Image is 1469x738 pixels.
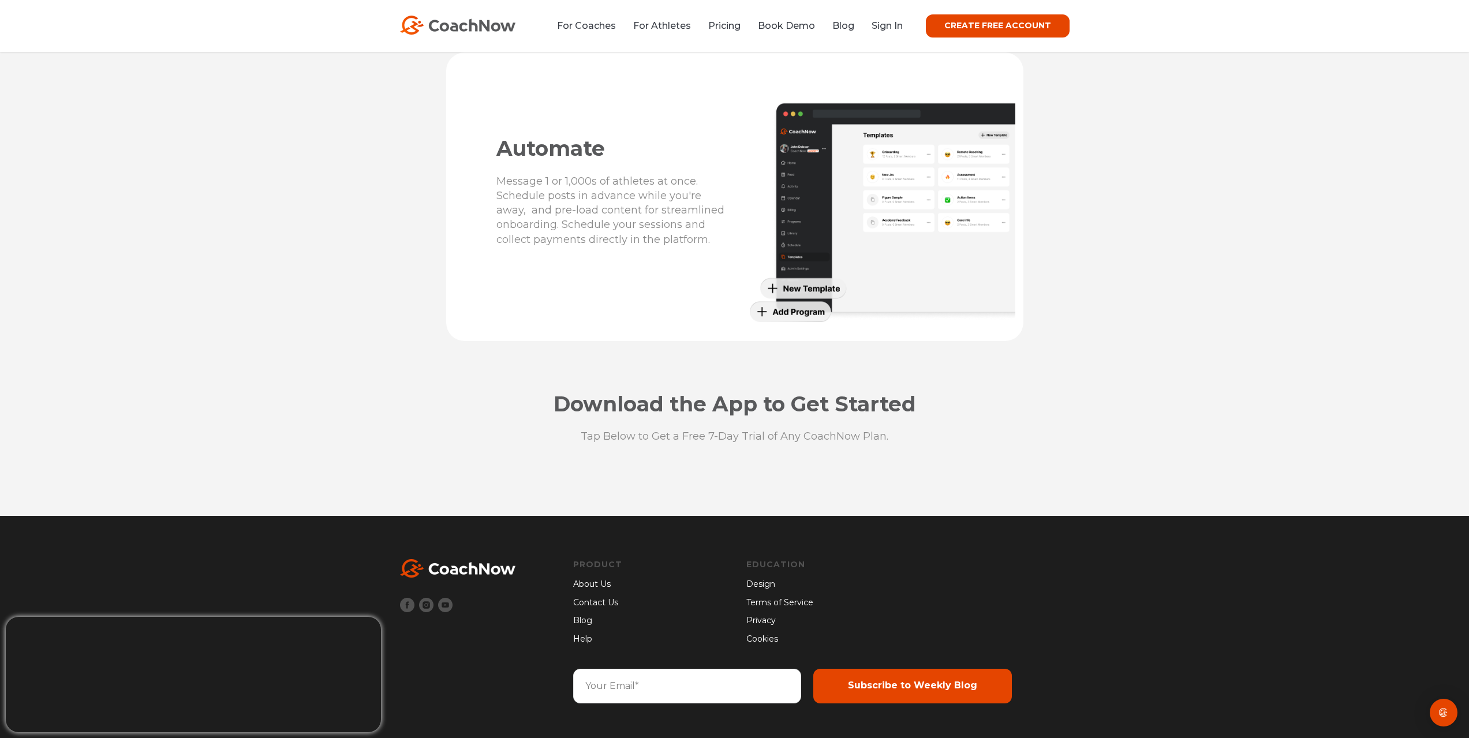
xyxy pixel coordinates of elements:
a: CREATE FREE ACCOUNT [926,14,1070,38]
a: Product [573,559,622,570]
input: Your Email* [573,669,801,703]
iframe: Embedded CTA [618,464,851,499]
iframe: Popup CTA [6,617,381,732]
img: Facebook [400,598,414,612]
p: Tap Below to Get a Free 7-Day Trial of Any CoachNow Plan. [458,429,1012,444]
a: For Athletes [633,20,691,31]
span: Download the App to Get Started [554,391,916,417]
a: Sign In [872,20,903,31]
a: Blog [573,615,622,627]
a: Book Demo [758,20,815,31]
a: Education [746,559,896,570]
a: Design [746,578,896,591]
span: Automate [496,136,605,161]
div: Open Intercom Messenger [1430,699,1457,726]
a: Pricing [708,20,741,31]
img: CoachNow coaching software template dashboard for sports coaches to manage athlete programs and f... [750,102,1015,321]
a: Terms of Service [746,597,896,609]
div: Navigation Menu [746,559,896,646]
img: Youtube [438,598,453,612]
a: About Us [573,578,622,591]
a: Cookies [746,633,896,646]
img: CoachNow Logo [400,16,515,35]
input: Subscribe to Weekly Blog [813,669,1012,703]
p: Message 1 or 1,000s of athletes at once. Schedule posts in advance while you're away, and pre-loa... [496,174,729,259]
div: Navigation Menu [573,559,622,646]
img: Instagram [419,598,433,612]
img: White CoachNow Logo [400,559,515,578]
a: Blog [832,20,854,31]
a: Privacy [746,615,896,627]
a: Contact Us [573,597,622,609]
a: Help [573,633,622,646]
a: For Coaches [557,20,616,31]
